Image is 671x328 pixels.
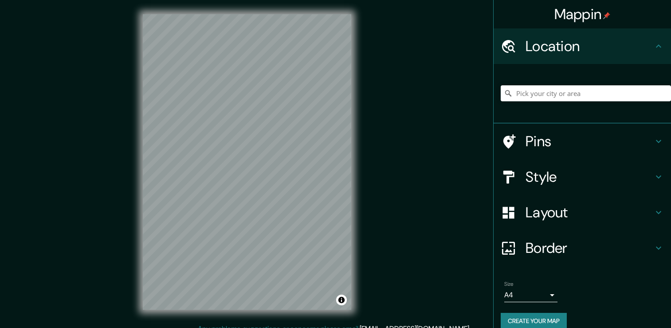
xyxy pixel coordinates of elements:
[526,239,653,257] h4: Border
[494,230,671,266] div: Border
[526,204,653,221] h4: Layout
[494,124,671,159] div: Pins
[504,280,514,288] label: Size
[526,132,653,150] h4: Pins
[494,28,671,64] div: Location
[494,195,671,230] div: Layout
[554,5,611,23] h4: Mappin
[336,295,347,305] button: Toggle attribution
[494,159,671,195] div: Style
[526,37,653,55] h4: Location
[504,288,557,302] div: A4
[526,168,653,186] h4: Style
[603,12,610,19] img: pin-icon.png
[501,85,671,101] input: Pick your city or area
[143,14,351,310] canvas: Map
